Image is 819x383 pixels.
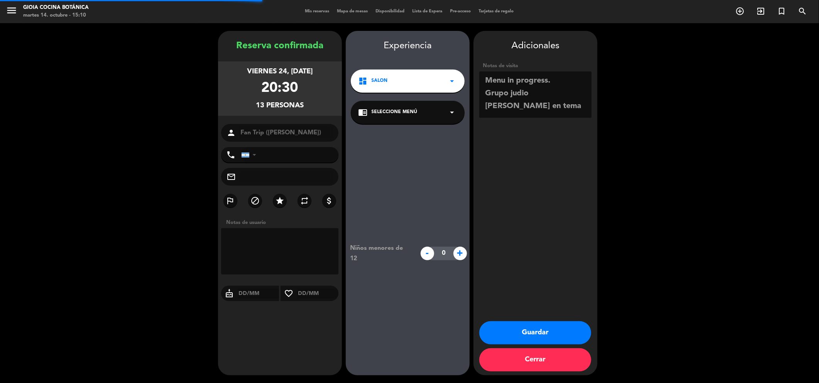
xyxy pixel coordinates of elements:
i: favorite_border [281,289,298,298]
div: Gioia Cocina Botánica [23,4,89,12]
span: Lista de Espera [409,9,447,14]
span: Disponibilidad [372,9,409,14]
div: Notas de usuario [223,219,342,227]
i: arrow_drop_down [448,76,457,86]
i: add_circle_outline [736,7,745,16]
div: Niños menores de 12 [344,243,416,263]
i: turned_in_not [777,7,787,16]
div: Adicionales [479,39,592,54]
span: Tarjetas de regalo [475,9,518,14]
i: menu [6,5,17,16]
span: Seleccione Menú [372,108,418,116]
button: Cerrar [479,348,591,371]
input: DD/MM [298,289,339,298]
i: arrow_drop_down [448,108,457,117]
span: SALON [372,77,388,85]
div: Notas de visita [479,62,592,70]
i: block [250,196,260,205]
i: cake [221,289,238,298]
i: dashboard [359,76,368,86]
div: Experiencia [346,39,470,54]
i: repeat [300,196,309,205]
i: chrome_reader_mode [359,108,368,117]
i: phone [227,150,236,159]
button: menu [6,5,17,19]
input: DD/MM [238,289,279,298]
button: Guardar [479,321,591,344]
span: + [453,247,467,260]
div: 13 personas [256,100,304,111]
div: Argentina: +54 [242,147,259,162]
i: search [798,7,807,16]
i: outlined_flag [226,196,235,205]
span: Mapa de mesas [333,9,372,14]
span: Pre-acceso [447,9,475,14]
i: person [227,128,236,137]
div: 20:30 [262,77,298,100]
i: exit_to_app [756,7,766,16]
i: attach_money [325,196,334,205]
span: - [421,247,434,260]
i: star [275,196,284,205]
div: Reserva confirmada [218,39,342,54]
span: Mis reservas [301,9,333,14]
div: viernes 24, [DATE] [247,66,313,77]
div: martes 14. octubre - 15:10 [23,12,89,19]
i: mail_outline [227,172,236,181]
